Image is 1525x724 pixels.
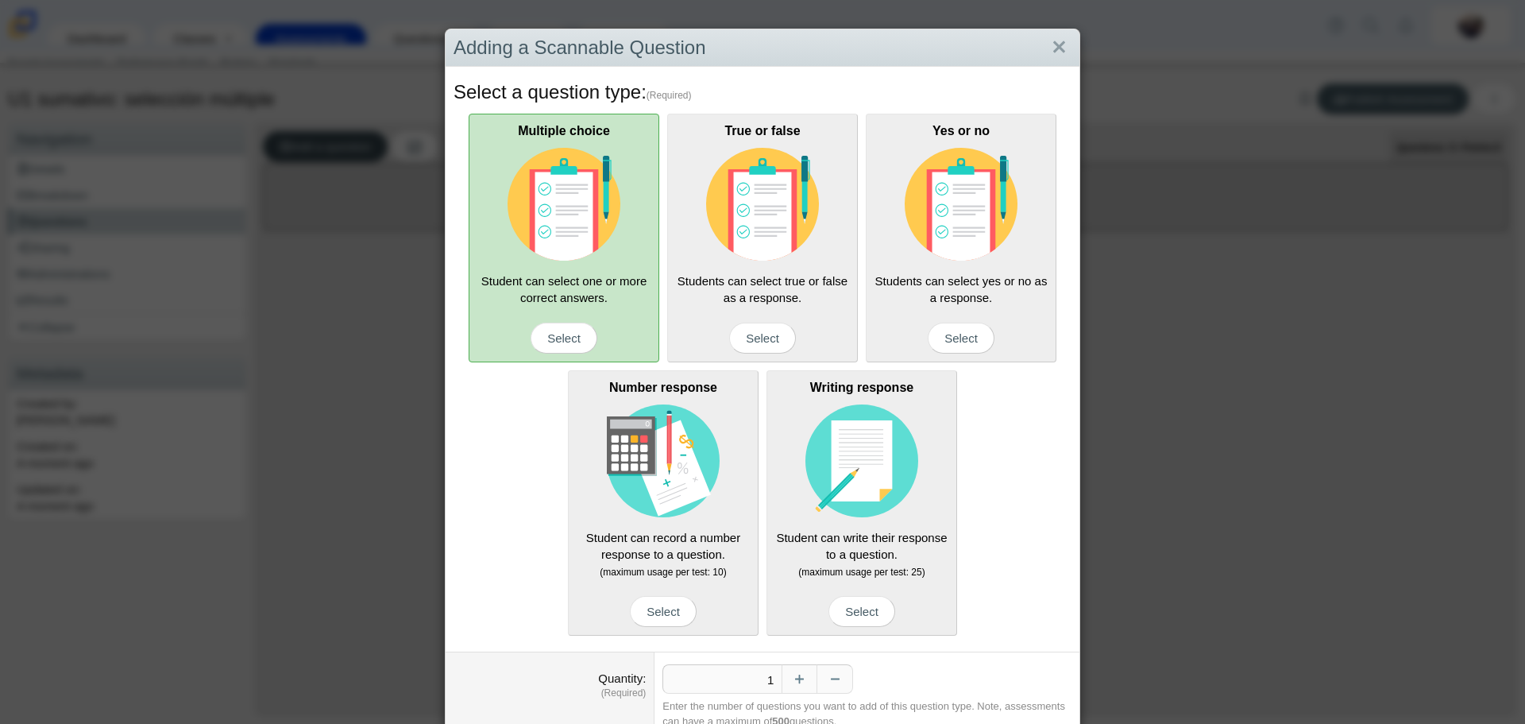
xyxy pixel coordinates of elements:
[454,687,646,700] dfn: (Required)
[607,405,720,517] img: item-type-number-response.svg
[531,323,597,354] span: Select
[609,381,717,394] b: Number response
[805,405,918,517] img: item-type-writing-response.svg
[817,664,853,694] button: Decrease
[729,323,796,354] span: Select
[706,148,819,261] img: item-type-multiple-choice.svg
[932,124,990,137] b: Yes or no
[866,114,1056,362] div: Students can select yes or no as a response.
[766,370,957,636] div: Student can write their response to a question.
[598,672,646,685] label: Quantity
[810,381,913,394] b: Writing response
[508,148,620,261] img: item-type-multiple-choice.svg
[469,114,659,362] div: Student can select one or more correct answers.
[600,567,726,578] small: (maximum usage per test: 10)
[454,79,1071,106] h5: Select a question type:
[798,567,925,578] small: (maximum usage per test: 25)
[724,124,800,137] b: True or false
[630,596,697,627] span: Select
[905,148,1017,261] img: item-type-multiple-choice.svg
[782,664,817,694] button: Increase
[828,596,895,627] span: Select
[446,29,1079,67] div: Adding a Scannable Question
[1047,34,1071,61] a: Close
[647,89,692,103] span: (Required)
[928,323,994,354] span: Select
[518,124,610,137] b: Multiple choice
[568,370,759,636] div: Student can record a number response to a question.
[667,114,858,362] div: Students can select true or false as a response.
